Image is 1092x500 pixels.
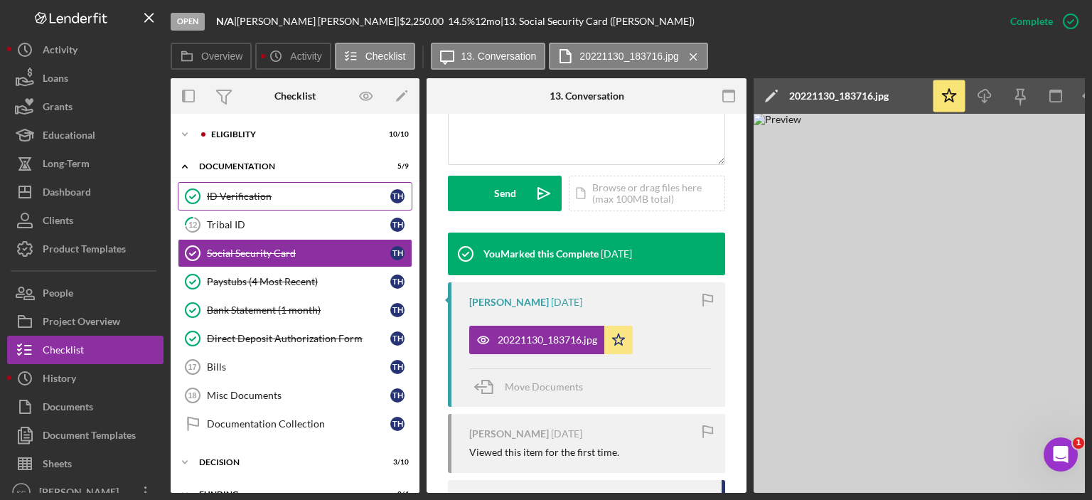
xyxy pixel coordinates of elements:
[390,275,405,289] div: T H
[7,121,164,149] button: Educational
[365,50,406,62] label: Checklist
[1044,437,1078,472] iframe: Intercom live chat
[7,364,164,393] button: History
[1073,437,1084,449] span: 1
[237,16,400,27] div: [PERSON_NAME] [PERSON_NAME] |
[390,189,405,203] div: T H
[178,324,412,353] a: Direct Deposit Authorization FormTH
[7,279,164,307] button: People
[789,90,889,102] div: 20221130_183716.jpg
[390,388,405,403] div: T H
[171,13,205,31] div: Open
[178,267,412,296] a: Paystubs (4 Most Recent)TH
[7,450,164,478] button: Sheets
[383,130,409,139] div: 10 / 10
[43,178,91,210] div: Dashboard
[469,447,619,458] div: Viewed this item for the first time.
[171,43,252,70] button: Overview
[383,490,409,499] div: 0 / 4
[7,92,164,121] a: Grants
[43,36,77,68] div: Activity
[188,220,197,229] tspan: 12
[390,331,405,346] div: T H
[7,178,164,206] a: Dashboard
[579,50,678,62] label: 20221130_183716.jpg
[199,490,373,499] div: Funding
[207,276,390,287] div: Paystubs (4 Most Recent)
[207,333,390,344] div: Direct Deposit Authorization Form
[549,43,707,70] button: 20221130_183716.jpg
[390,303,405,317] div: T H
[601,248,632,260] time: 2025-08-08 19:36
[1010,7,1053,36] div: Complete
[400,16,448,27] div: $2,250.00
[7,307,164,336] button: Project Overview
[16,489,26,496] text: SC
[199,458,373,467] div: Decision
[216,16,237,27] div: |
[178,182,412,211] a: ID VerificationTH
[178,296,412,324] a: Bank Statement (1 month)TH
[255,43,331,70] button: Activity
[390,218,405,232] div: T H
[448,16,475,27] div: 14.5 %
[448,176,562,211] button: Send
[201,50,242,62] label: Overview
[207,248,390,259] div: Social Security Card
[383,162,409,171] div: 5 / 9
[178,211,412,239] a: 12Tribal IDTH
[207,361,390,373] div: Bills
[43,121,95,153] div: Educational
[188,363,196,371] tspan: 17
[43,92,73,124] div: Grants
[207,191,390,202] div: ID Verification
[7,36,164,64] button: Activity
[498,334,597,346] div: 20221130_183716.jpg
[7,393,164,421] button: Documents
[188,391,196,400] tspan: 18
[505,381,583,393] span: Move Documents
[207,390,390,401] div: Misc Documents
[199,162,373,171] div: Documentation
[7,149,164,178] button: Long-Term
[475,16,500,27] div: 12 mo
[550,90,624,102] div: 13. Conversation
[7,206,164,235] button: Clients
[469,297,549,308] div: [PERSON_NAME]
[7,421,164,450] button: Document Templates
[43,279,73,311] div: People
[469,326,633,354] button: 20221130_183716.jpg
[383,458,409,467] div: 3 / 10
[290,50,321,62] label: Activity
[43,393,93,425] div: Documents
[7,336,164,364] button: Checklist
[469,428,549,440] div: [PERSON_NAME]
[43,206,73,238] div: Clients
[469,369,597,405] button: Move Documents
[335,43,415,70] button: Checklist
[178,381,412,410] a: 18Misc DocumentsTH
[178,353,412,381] a: 17BillsTH
[274,90,316,102] div: Checklist
[207,418,390,430] div: Documentation Collection
[216,15,234,27] b: N/A
[43,336,84,368] div: Checklist
[390,417,405,431] div: T H
[207,219,390,230] div: Tribal ID
[178,410,412,438] a: Documentation CollectionTH
[43,307,120,339] div: Project Overview
[207,304,390,316] div: Bank Statement (1 month)
[7,235,164,263] button: Product Templates
[43,64,68,96] div: Loans
[431,43,546,70] button: 13. Conversation
[43,364,76,396] div: History
[461,50,537,62] label: 13. Conversation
